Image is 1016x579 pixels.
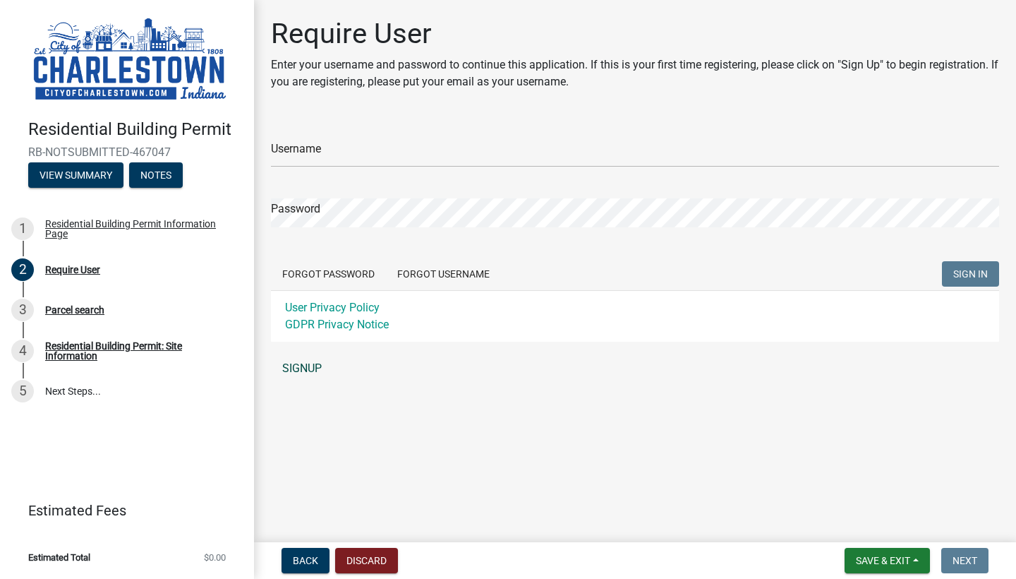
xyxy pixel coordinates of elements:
[11,340,34,362] div: 4
[271,56,999,90] p: Enter your username and password to continue this application. If this is your first time registe...
[845,548,930,573] button: Save & Exit
[28,162,123,188] button: View Summary
[28,145,226,159] span: RB-NOTSUBMITTED-467047
[856,555,910,566] span: Save & Exit
[285,301,380,314] a: User Privacy Policy
[11,217,34,240] div: 1
[293,555,318,566] span: Back
[271,17,999,51] h1: Require User
[45,305,104,315] div: Parcel search
[204,553,226,562] span: $0.00
[28,553,90,562] span: Estimated Total
[953,555,977,566] span: Next
[285,318,389,331] a: GDPR Privacy Notice
[129,162,183,188] button: Notes
[45,265,100,275] div: Require User
[28,119,243,140] h4: Residential Building Permit
[941,548,988,573] button: Next
[271,354,999,383] a: SIGNUP
[271,261,386,287] button: Forgot Password
[129,170,183,181] wm-modal-confirm: Notes
[282,548,329,573] button: Back
[11,496,231,525] a: Estimated Fees
[28,170,123,181] wm-modal-confirm: Summary
[45,219,231,239] div: Residential Building Permit Information Page
[942,261,999,287] button: SIGN IN
[45,341,231,361] div: Residential Building Permit: Site Information
[386,261,501,287] button: Forgot Username
[335,548,398,573] button: Discard
[953,268,988,280] span: SIGN IN
[28,15,231,105] img: City of Charlestown, Indiana
[11,380,34,402] div: 5
[11,299,34,321] div: 3
[11,258,34,281] div: 2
